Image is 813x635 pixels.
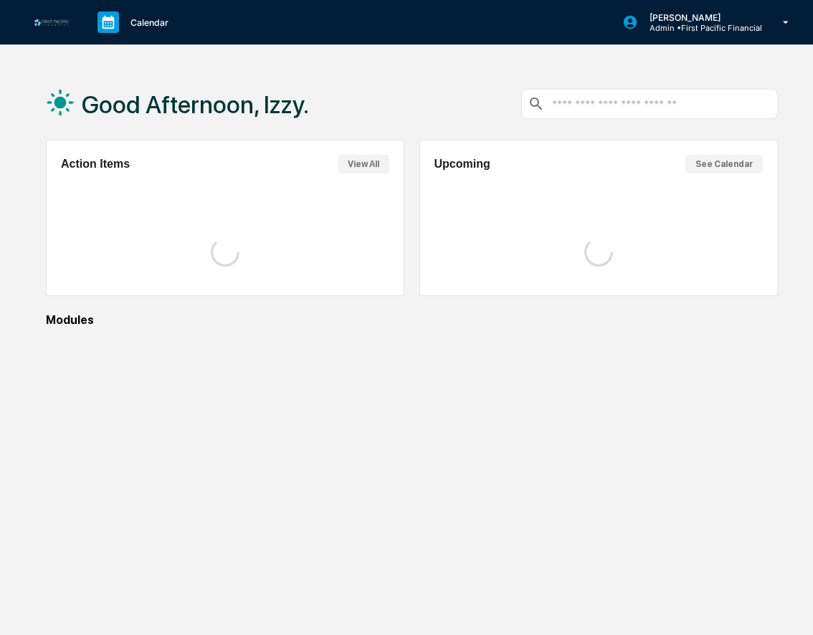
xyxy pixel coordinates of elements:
button: View All [338,155,389,173]
h1: Good Afternoon, Izzy. [82,90,309,119]
h2: Action Items [61,158,130,171]
img: logo [34,19,69,25]
h2: Upcoming [434,158,490,171]
div: Modules [46,313,778,327]
p: Calendar [119,17,176,28]
p: [PERSON_NAME] [638,12,762,23]
button: See Calendar [685,155,763,173]
p: Admin • First Pacific Financial [638,23,762,33]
